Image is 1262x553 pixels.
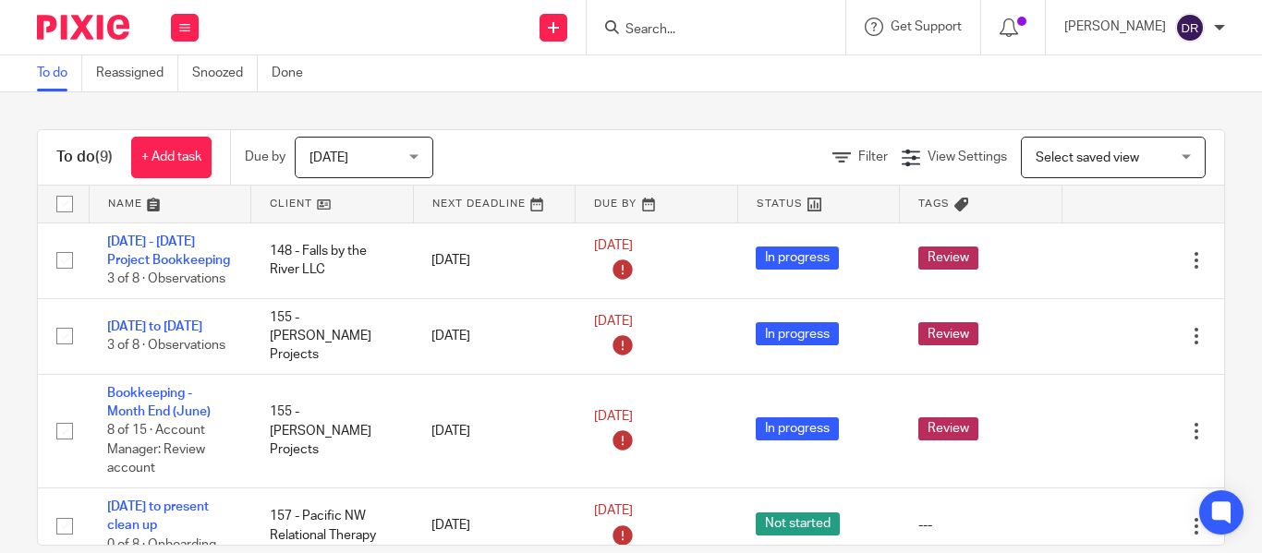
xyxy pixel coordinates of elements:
[1175,13,1205,42] img: svg%3E
[131,137,212,178] a: + Add task
[413,298,576,374] td: [DATE]
[918,516,1044,535] div: ---
[918,322,978,345] span: Review
[756,512,840,535] span: Not started
[918,198,950,209] span: Tags
[107,272,225,285] span: 3 of 8 · Observations
[192,55,258,91] a: Snoozed
[413,222,576,298] td: [DATE]
[594,410,633,423] span: [DATE]
[594,505,633,518] span: [DATE]
[245,148,285,166] p: Due by
[107,339,225,352] span: 3 of 8 · Observations
[251,222,414,298] td: 148 - Falls by the River LLC
[594,315,633,328] span: [DATE]
[272,55,317,91] a: Done
[107,387,211,418] a: Bookkeeping - Month End (June)
[1036,151,1139,164] span: Select saved view
[891,20,962,33] span: Get Support
[251,298,414,374] td: 155 - [PERSON_NAME] Projects
[309,151,348,164] span: [DATE]
[918,417,978,440] span: Review
[918,246,978,270] span: Review
[107,500,209,532] a: [DATE] to present clean up
[413,374,576,487] td: [DATE]
[95,150,113,164] span: (9)
[756,246,839,270] span: In progress
[251,374,414,487] td: 155 - [PERSON_NAME] Projects
[107,320,202,333] a: [DATE] to [DATE]
[756,417,839,440] span: In progress
[37,55,82,91] a: To do
[37,15,129,40] img: Pixie
[96,55,178,91] a: Reassigned
[756,322,839,345] span: In progress
[624,22,790,39] input: Search
[928,150,1007,163] span: View Settings
[594,239,633,252] span: [DATE]
[107,425,205,475] span: 8 of 15 · Account Manager: Review account
[56,148,113,167] h1: To do
[107,235,230,267] a: [DATE] - [DATE] Project Bookkeeping
[1064,18,1166,36] p: [PERSON_NAME]
[107,538,216,551] span: 0 of 8 · Onboarding
[858,150,888,163] span: Filter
